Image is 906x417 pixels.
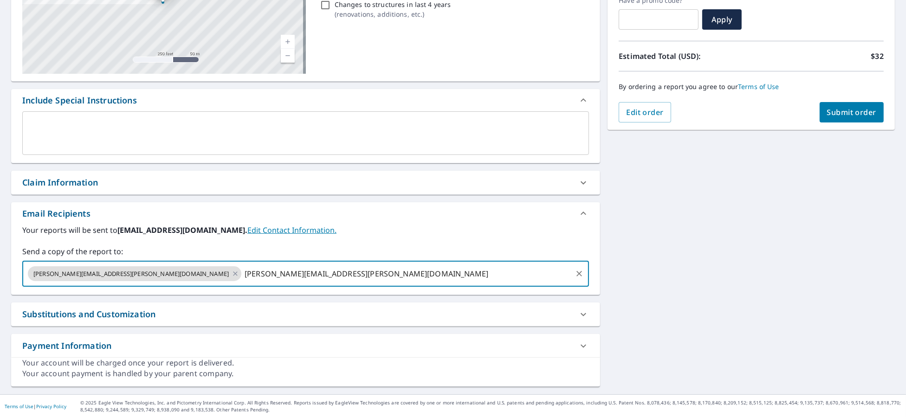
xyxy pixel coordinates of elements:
[827,107,877,117] span: Submit order
[22,176,98,189] div: Claim Information
[5,403,33,410] a: Terms of Use
[281,49,295,63] a: Current Level 17, Zoom Out
[28,266,241,281] div: [PERSON_NAME][EMAIL_ADDRESS][PERSON_NAME][DOMAIN_NAME]
[117,225,247,235] b: [EMAIL_ADDRESS][DOMAIN_NAME].
[22,358,589,368] div: Your account will be charged once your report is delivered.
[11,334,600,358] div: Payment Information
[11,302,600,326] div: Substitutions and Customization
[626,107,664,117] span: Edit order
[871,51,884,62] p: $32
[11,171,600,194] div: Claim Information
[22,207,91,220] div: Email Recipients
[22,340,111,352] div: Payment Information
[619,102,671,122] button: Edit order
[5,404,66,409] p: |
[702,9,742,30] button: Apply
[22,308,155,321] div: Substitutions and Customization
[80,399,901,413] p: © 2025 Eagle View Technologies, Inc. and Pictometry International Corp. All Rights Reserved. Repo...
[573,267,586,280] button: Clear
[247,225,337,235] a: EditContactInfo
[36,403,66,410] a: Privacy Policy
[619,83,884,91] p: By ordering a report you agree to our
[28,269,234,278] span: [PERSON_NAME][EMAIL_ADDRESS][PERSON_NAME][DOMAIN_NAME]
[335,9,451,19] p: ( renovations, additions, etc. )
[820,102,884,122] button: Submit order
[619,51,751,62] p: Estimated Total (USD):
[11,89,600,111] div: Include Special Instructions
[22,225,589,236] label: Your reports will be sent to
[281,35,295,49] a: Current Level 17, Zoom In
[710,14,734,25] span: Apply
[22,246,589,257] label: Send a copy of the report to:
[11,202,600,225] div: Email Recipients
[738,82,779,91] a: Terms of Use
[22,94,137,107] div: Include Special Instructions
[22,368,589,379] div: Your account payment is handled by your parent company.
